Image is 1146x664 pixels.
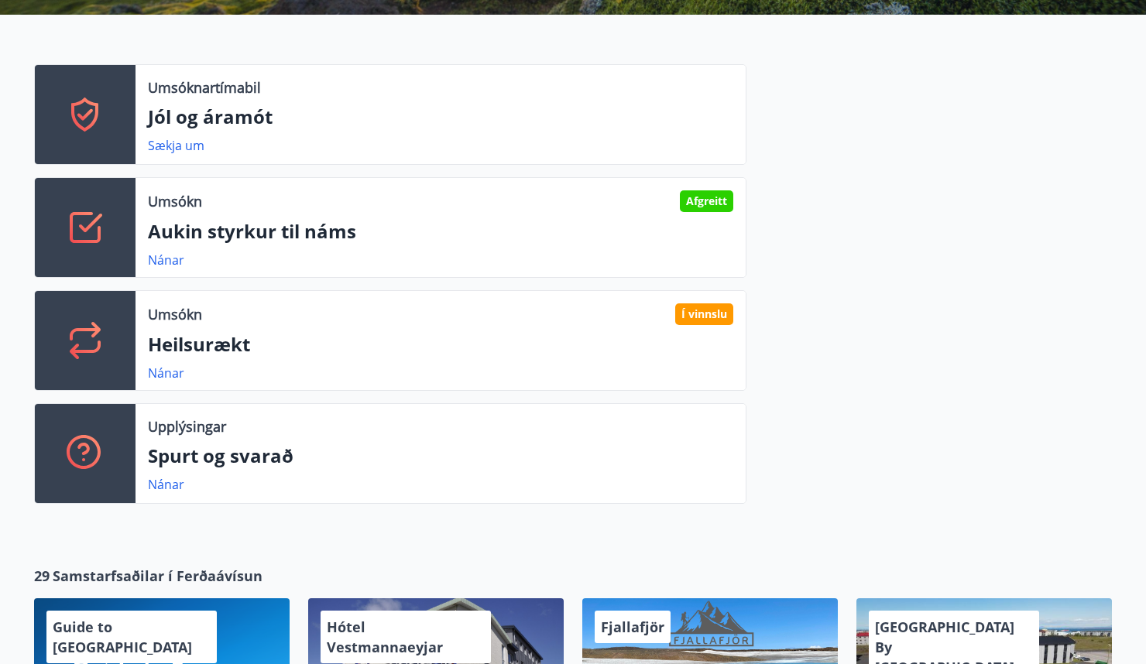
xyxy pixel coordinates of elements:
[148,304,202,324] p: Umsókn
[53,566,262,586] span: Samstarfsaðilar í Ferðaávísun
[34,566,50,586] span: 29
[148,476,184,493] a: Nánar
[675,303,733,325] div: Í vinnslu
[680,190,733,212] div: Afgreitt
[148,218,733,245] p: Aukin styrkur til náms
[601,618,664,636] span: Fjallafjör
[148,77,261,98] p: Umsóknartímabil
[148,331,733,358] p: Heilsurækt
[327,618,443,656] span: Hótel Vestmannaeyjar
[148,443,733,469] p: Spurt og svarað
[148,137,204,154] a: Sækja um
[148,252,184,269] a: Nánar
[148,365,184,382] a: Nánar
[148,416,226,436] p: Upplýsingar
[148,191,202,211] p: Umsókn
[148,104,733,130] p: Jól og áramót
[53,618,192,656] span: Guide to [GEOGRAPHIC_DATA]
